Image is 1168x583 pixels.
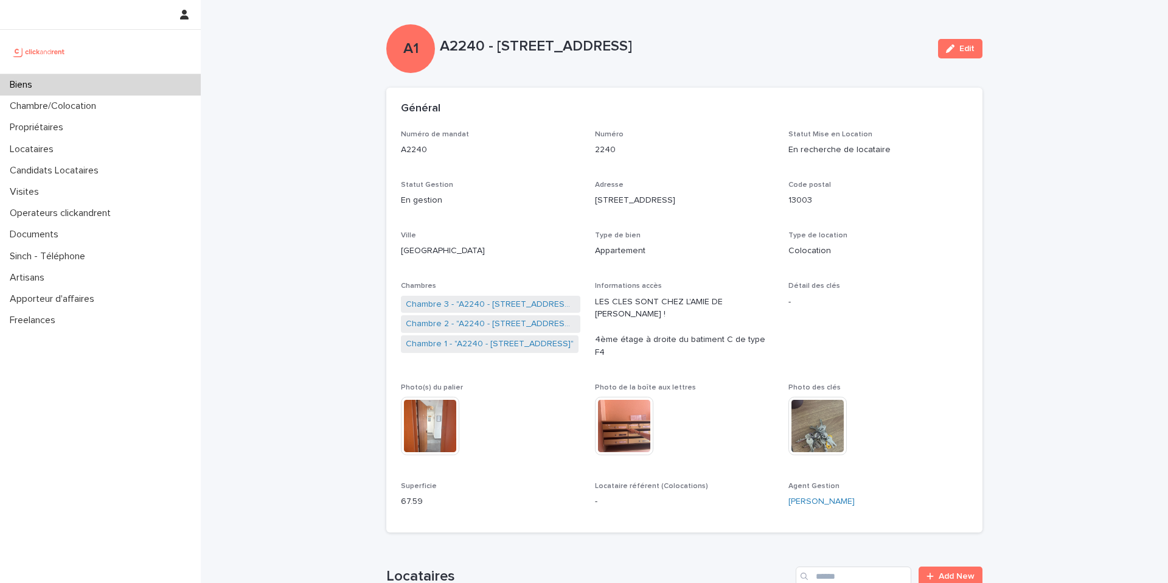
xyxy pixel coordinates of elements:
[5,165,108,176] p: Candidats Locataires
[401,232,416,239] span: Ville
[401,144,580,156] p: A2240
[788,194,968,207] p: 13003
[595,384,696,391] span: Photo de la boîte aux lettres
[401,495,580,508] p: 67.59
[788,384,841,391] span: Photo des clés
[5,79,42,91] p: Biens
[5,315,65,326] p: Freelances
[595,144,774,156] p: 2240
[5,272,54,284] p: Artisans
[595,282,662,290] span: Informations accès
[406,298,575,311] a: Chambre 3 - "A2240 - [STREET_ADDRESS]"
[788,282,840,290] span: Détail des clés
[401,483,437,490] span: Superficie
[938,39,982,58] button: Edit
[595,181,624,189] span: Adresse
[401,384,463,391] span: Photo(s) du palier
[5,186,49,198] p: Visites
[788,245,968,257] p: Colocation
[5,293,104,305] p: Apporteur d'affaires
[5,208,120,219] p: Operateurs clickandrent
[440,38,928,55] p: A2240 - [STREET_ADDRESS]
[788,232,847,239] span: Type de location
[788,131,872,138] span: Statut Mise en Location
[595,296,774,359] p: LES CLES SONT CHEZ L'AMIE DE [PERSON_NAME] ! 4ème étage à droite du batiment C de type F4
[595,245,774,257] p: Appartement
[401,282,436,290] span: Chambres
[401,102,440,116] h2: Général
[959,44,975,53] span: Edit
[788,144,968,156] p: En recherche de locataire
[5,229,68,240] p: Documents
[10,40,69,64] img: UCB0brd3T0yccxBKYDjQ
[401,131,469,138] span: Numéro de mandat
[5,144,63,155] p: Locataires
[401,181,453,189] span: Statut Gestion
[788,296,968,309] p: -
[401,245,580,257] p: [GEOGRAPHIC_DATA]
[788,495,855,508] a: [PERSON_NAME]
[595,483,708,490] span: Locataire référent (Colocations)
[406,338,574,351] a: Chambre 1 - "A2240 - [STREET_ADDRESS]"
[788,181,831,189] span: Code postal
[788,483,839,490] span: Agent Gestion
[5,122,73,133] p: Propriétaires
[595,194,774,207] p: [STREET_ADDRESS]
[595,495,774,508] p: -
[595,232,641,239] span: Type de bien
[401,194,580,207] p: En gestion
[5,251,95,262] p: Sinch - Téléphone
[5,100,106,112] p: Chambre/Colocation
[939,572,975,581] span: Add New
[406,318,575,330] a: Chambre 2 - "A2240 - [STREET_ADDRESS]"
[595,131,624,138] span: Numéro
